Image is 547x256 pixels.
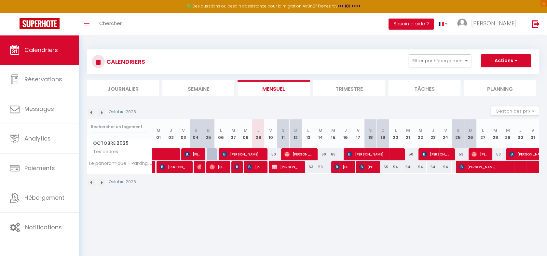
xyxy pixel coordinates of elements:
[24,75,62,83] span: Réservations
[25,223,62,231] span: Notifications
[87,139,152,148] span: Octobre 2025
[471,19,517,27] span: [PERSON_NAME]
[302,119,314,148] th: 13
[489,119,501,148] th: 28
[24,194,64,202] span: Hébergement
[257,127,260,133] abbr: J
[24,46,58,54] span: Calendriers
[532,20,540,28] img: logout
[335,161,351,173] span: [PERSON_NAME]
[482,127,484,133] abbr: L
[319,127,322,133] abbr: M
[314,161,327,173] div: 53
[272,161,301,173] span: [PERSON_NAME]
[489,148,501,160] div: 50
[331,127,335,133] abbr: M
[88,161,153,166] span: Le panoramique - Parking, Tram A, Netflix
[91,121,148,133] input: Rechercher un logement...
[197,161,201,173] span: [PERSON_NAME]
[502,119,514,148] th: 29
[190,119,202,148] th: 04
[170,127,172,133] abbr: J
[402,161,414,173] div: 54
[265,148,277,160] div: 50
[344,127,347,133] abbr: J
[152,161,156,173] a: ARTEM SAS
[402,148,414,160] div: 50
[165,119,177,148] th: 02
[177,119,189,148] th: 03
[339,119,352,148] th: 16
[427,161,439,173] div: 54
[402,119,414,148] th: 21
[432,127,434,133] abbr: J
[452,119,464,148] th: 25
[469,127,472,133] abbr: D
[418,127,422,133] abbr: M
[87,80,159,96] li: Journalier
[327,119,339,148] th: 15
[313,80,385,96] li: Trimestre
[222,148,263,160] span: [PERSON_NAME]
[185,148,201,160] span: [PERSON_NAME]
[457,127,459,133] abbr: S
[526,119,539,148] th: 31
[347,148,401,160] span: [PERSON_NAME]
[210,161,226,173] span: [PERSON_NAME]
[20,18,60,29] img: Super Booking
[302,161,314,173] div: 53
[247,161,264,173] span: [PERSON_NAME]
[327,148,339,160] div: 63
[105,54,145,69] h3: CALENDRIERS
[265,119,277,148] th: 10
[352,119,364,148] th: 17
[493,127,497,133] abbr: M
[157,127,160,133] abbr: M
[519,127,522,133] abbr: J
[389,161,402,173] div: 54
[109,109,136,115] p: Octobre 2025
[457,19,467,28] img: ...
[422,148,451,160] span: [PERSON_NAME]
[252,119,264,148] th: 09
[414,161,427,173] div: 54
[227,119,239,148] th: 07
[239,119,252,148] th: 08
[452,13,525,35] a: ... [PERSON_NAME]
[439,119,452,148] th: 24
[202,119,214,148] th: 05
[194,127,197,133] abbr: S
[214,119,227,148] th: 06
[444,127,447,133] abbr: V
[314,148,327,160] div: 60
[109,179,136,185] p: Octobre 2025
[481,54,531,67] button: Actions
[514,119,526,148] th: 30
[88,148,120,155] span: Les cèdres
[357,127,360,133] abbr: V
[269,127,272,133] abbr: V
[464,119,476,148] th: 26
[307,127,309,133] abbr: L
[389,80,461,96] li: Tâches
[160,161,189,173] span: [PERSON_NAME]
[506,127,510,133] abbr: M
[284,148,313,160] span: [PERSON_NAME]
[414,119,427,148] th: 22
[152,119,165,148] th: 01
[359,161,376,173] span: [PERSON_NAME]
[99,20,122,27] span: Chercher
[377,119,389,148] th: 19
[24,105,54,113] span: Messages
[94,13,127,35] a: Chercher
[244,127,248,133] abbr: M
[477,119,489,148] th: 27
[235,161,239,173] span: [PERSON_NAME]
[314,119,327,148] th: 14
[277,119,289,148] th: 11
[389,119,402,148] th: 20
[294,127,297,133] abbr: D
[282,127,285,133] abbr: S
[439,161,452,173] div: 54
[231,127,235,133] abbr: M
